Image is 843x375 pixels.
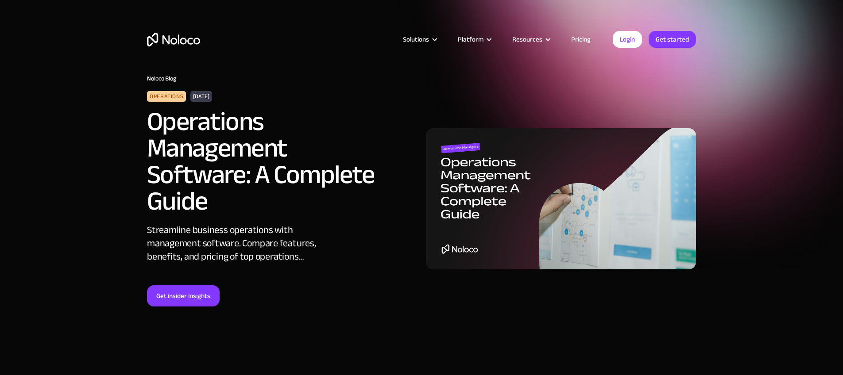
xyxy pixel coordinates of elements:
[190,91,212,102] div: [DATE]
[147,223,329,263] div: Streamline business operations with management software. Compare features, benefits, and pricing ...
[501,34,560,45] div: Resources
[458,34,483,45] div: Platform
[147,285,220,306] a: Get insider insights
[147,33,200,46] a: home
[403,34,429,45] div: Solutions
[649,31,696,48] a: Get started
[392,34,447,45] div: Solutions
[147,91,186,102] div: Operations
[147,108,391,214] h2: Operations Management Software: A Complete Guide
[512,34,542,45] div: Resources
[613,31,642,48] a: Login
[447,34,501,45] div: Platform
[426,128,696,269] img: Operations Management Software: A Complete Guide
[560,34,602,45] a: Pricing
